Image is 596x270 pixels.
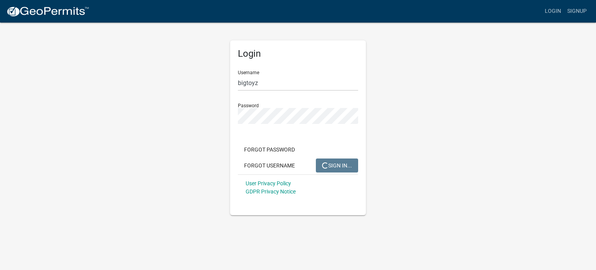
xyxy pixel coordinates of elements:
[542,4,564,19] a: Login
[316,159,358,172] button: SIGN IN...
[322,162,352,168] span: SIGN IN...
[238,159,301,172] button: Forgot Username
[238,48,358,59] h5: Login
[238,143,301,157] button: Forgot Password
[246,188,296,195] a: GDPR Privacy Notice
[564,4,590,19] a: Signup
[246,180,291,186] a: User Privacy Policy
